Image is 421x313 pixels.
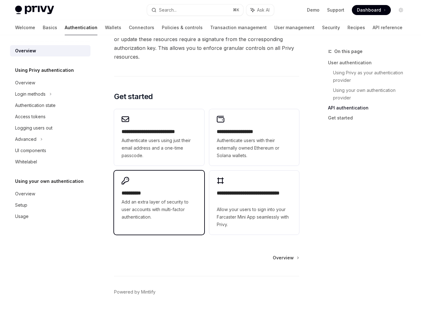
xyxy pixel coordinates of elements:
[307,7,320,13] a: Demo
[15,20,35,35] a: Welcome
[114,289,156,295] a: Powered by Mintlify
[15,135,36,143] div: Advanced
[15,158,37,166] div: Whitelabel
[373,20,402,35] a: API reference
[322,20,340,35] a: Security
[15,190,35,198] div: Overview
[122,137,196,159] span: Authenticate users using just their email address and a one-time passcode.
[15,113,46,120] div: Access tokens
[333,68,411,85] a: Using Privy as your authentication provider
[10,111,90,122] a: Access tokens
[217,206,292,228] span: Allow your users to sign into your Farcaster Mini App seamlessly with Privy.
[333,85,411,103] a: Using your own authentication provider
[15,124,52,132] div: Logging users out
[273,255,298,261] a: Overview
[15,178,84,185] h5: Using your own authentication
[10,156,90,167] a: Whitelabel
[327,7,344,13] a: Support
[15,79,35,87] div: Overview
[10,45,90,56] a: Overview
[328,58,411,68] a: User authentication
[15,213,29,220] div: Usage
[257,7,270,13] span: Ask AI
[122,198,196,221] span: Add an extra layer of security to user accounts with multi-factor authentication.
[114,171,204,235] a: **** *****Add an extra layer of security to user accounts with multi-factor authentication.
[129,20,154,35] a: Connectors
[274,20,314,35] a: User management
[246,4,274,16] button: Ask AI
[15,66,74,74] h5: Using Privy authentication
[210,20,267,35] a: Transaction management
[357,7,381,13] span: Dashboard
[233,8,239,13] span: ⌘ K
[114,17,299,61] span: In addition to the API secret, you can also configure that control specific wallets, policies, an...
[328,113,411,123] a: Get started
[15,102,56,109] div: Authentication state
[10,100,90,111] a: Authentication state
[15,201,27,209] div: Setup
[147,4,243,16] button: Search...⌘K
[209,109,299,166] a: **** **** **** ****Authenticate users with their externally owned Ethereum or Solana wallets.
[15,147,46,154] div: UI components
[10,199,90,211] a: Setup
[10,122,90,134] a: Logging users out
[273,255,294,261] span: Overview
[10,145,90,156] a: UI components
[352,5,391,15] a: Dashboard
[217,137,292,159] span: Authenticate users with their externally owned Ethereum or Solana wallets.
[159,6,177,14] div: Search...
[10,77,90,88] a: Overview
[10,188,90,199] a: Overview
[334,48,363,55] span: On this page
[396,5,406,15] button: Toggle dark mode
[162,20,203,35] a: Policies & controls
[328,103,411,113] a: API authentication
[43,20,57,35] a: Basics
[10,211,90,222] a: Usage
[114,92,153,102] span: Get started
[105,20,121,35] a: Wallets
[65,20,97,35] a: Authentication
[15,6,54,14] img: light logo
[15,47,36,55] div: Overview
[347,20,365,35] a: Recipes
[15,90,46,98] div: Login methods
